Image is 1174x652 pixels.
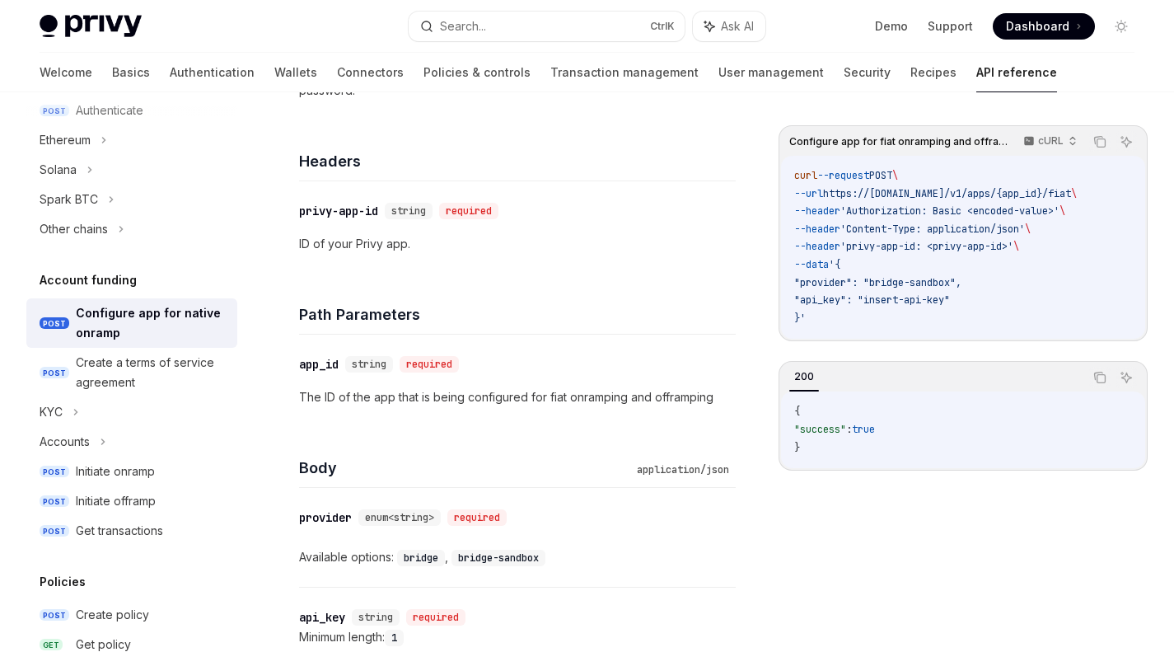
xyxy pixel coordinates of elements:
[1014,128,1084,156] button: cURL
[397,550,445,566] code: bridge
[391,204,426,218] span: string
[852,423,875,436] span: true
[630,462,736,478] div: application/json
[26,600,237,630] a: POSTCreate policy
[1108,13,1134,40] button: Toggle dark mode
[400,356,459,373] div: required
[794,258,829,271] span: --data
[40,402,63,422] div: KYC
[1006,18,1069,35] span: Dashboard
[794,240,840,253] span: --header
[840,204,1059,218] span: 'Authorization: Basic <encoded-value>'
[794,187,823,200] span: --url
[299,387,736,407] p: The ID of the app that is being configured for fiat onramping and offramping
[397,547,451,567] div: ,
[406,609,465,626] div: required
[76,462,155,481] div: Initiate onramp
[40,572,86,592] h5: Policies
[844,53,891,92] a: Security
[789,135,1008,148] span: Configure app for fiat onramping and offramping.
[76,521,163,541] div: Get transactions
[299,627,736,647] div: Minimum length:
[40,190,98,209] div: Spark BTC
[299,150,736,172] h4: Headers
[385,630,404,646] code: 1
[76,491,156,511] div: Initiate offramp
[26,348,237,397] a: POSTCreate a terms of service agreement
[440,16,486,36] div: Search...
[550,53,699,92] a: Transaction management
[423,53,531,92] a: Policies & controls
[40,53,92,92] a: Welcome
[451,550,545,566] code: bridge-sandbox
[976,53,1057,92] a: API reference
[299,609,345,626] div: api_key
[299,303,736,326] h4: Path Parameters
[817,169,869,182] span: --request
[299,234,736,254] p: ID of your Privy app.
[794,441,800,454] span: }
[1089,131,1111,152] button: Copy the contents from the code block
[1116,367,1137,388] button: Ask AI
[823,187,1071,200] span: https://[DOMAIN_NAME]/v1/apps/{app_id}/fiat
[26,516,237,546] a: POSTGet transactions
[26,298,237,348] a: POSTConfigure app for native onramp
[910,53,957,92] a: Recipes
[299,356,339,373] div: app_id
[26,457,237,486] a: POSTInitiate onramp
[40,317,69,330] span: POST
[794,405,800,418] span: {
[40,160,77,180] div: Solana
[794,276,961,289] span: "provider": "bridge-sandbox",
[794,223,840,236] span: --header
[409,12,684,41] button: Search...CtrlK
[840,240,1013,253] span: 'privy-app-id: <privy-app-id>'
[789,367,819,387] div: 200
[299,509,352,526] div: provider
[869,169,892,182] span: POST
[337,53,404,92] a: Connectors
[40,15,142,38] img: light logo
[299,547,736,567] div: Available options:
[650,20,675,33] span: Ctrl K
[40,219,108,239] div: Other chains
[170,53,255,92] a: Authentication
[40,466,69,478] span: POST
[358,611,393,624] span: string
[1089,367,1111,388] button: Copy the contents from the code block
[76,353,227,392] div: Create a terms of service agreement
[718,53,824,92] a: User management
[1059,204,1065,218] span: \
[1013,240,1019,253] span: \
[693,12,765,41] button: Ask AI
[76,605,149,625] div: Create policy
[794,204,840,218] span: --header
[26,486,237,516] a: POSTInitiate offramp
[274,53,317,92] a: Wallets
[40,609,69,622] span: POST
[928,18,973,35] a: Support
[40,270,137,290] h5: Account funding
[993,13,1095,40] a: Dashboard
[794,312,806,325] span: }'
[40,525,69,537] span: POST
[352,358,386,371] span: string
[875,18,908,35] a: Demo
[40,432,90,452] div: Accounts
[794,423,846,436] span: "success"
[840,223,1025,236] span: 'Content-Type: application/json'
[40,367,69,379] span: POST
[794,169,817,182] span: curl
[1038,134,1064,148] p: cURL
[439,203,498,219] div: required
[40,495,69,508] span: POST
[40,639,63,651] span: GET
[112,53,150,92] a: Basics
[1025,223,1031,236] span: \
[1116,131,1137,152] button: Ask AI
[1071,187,1077,200] span: \
[299,457,630,479] h4: Body
[299,203,378,219] div: privy-app-id
[794,293,950,307] span: "api_key": "insert-api-key"
[40,130,91,150] div: Ethereum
